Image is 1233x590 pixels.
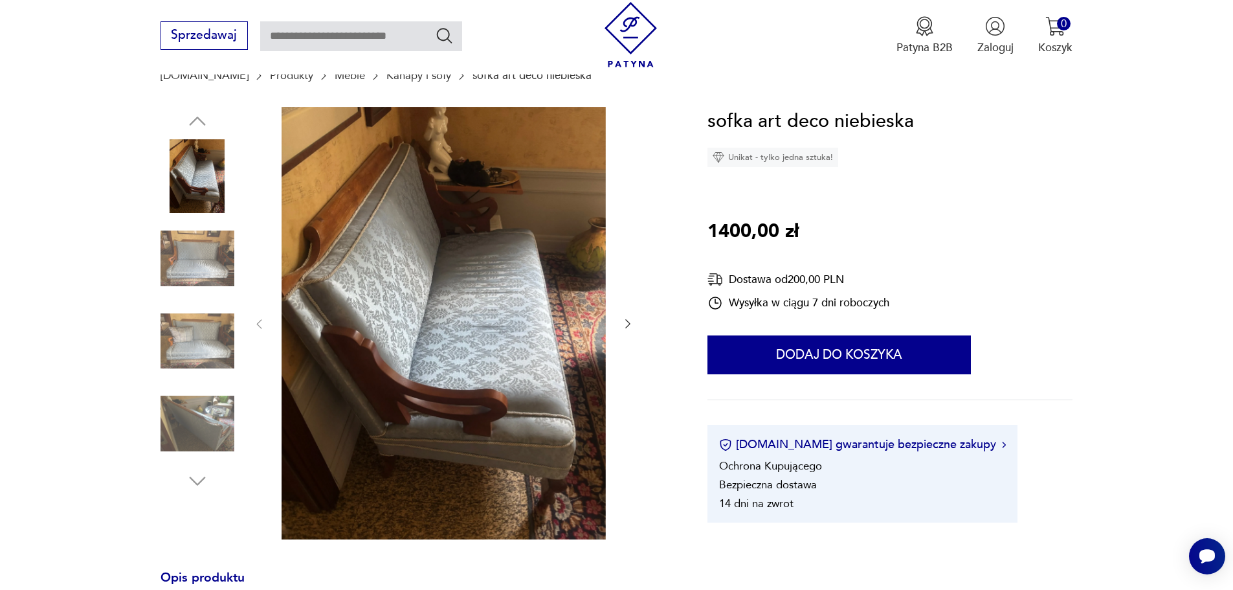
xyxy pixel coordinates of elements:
img: Zdjęcie produktu sofka art deco niebieska [161,387,234,460]
a: Ikona medaluPatyna B2B [896,16,953,55]
a: Kanapy i sofy [386,69,451,82]
img: Zdjęcie produktu sofka art deco niebieska [282,107,606,539]
img: Ikona koszyka [1045,16,1065,36]
button: Zaloguj [977,16,1014,55]
p: sofka art deco niebieska [472,69,592,82]
li: Bezpieczna dostawa [719,477,817,492]
a: Produkty [270,69,313,82]
img: Ikona strzałki w prawo [1002,442,1006,448]
img: Ikonka użytkownika [985,16,1005,36]
img: Ikona diamentu [713,152,724,163]
p: 1400,00 zł [707,217,799,247]
li: 14 dni na zwrot [719,496,794,511]
button: Sprzedawaj [161,21,248,50]
img: Zdjęcie produktu sofka art deco niebieska [161,139,234,213]
img: Ikona dostawy [707,271,723,288]
iframe: Smartsupp widget button [1189,538,1225,574]
img: Ikona certyfikatu [719,438,732,451]
button: Dodaj do koszyka [707,335,971,374]
p: Zaloguj [977,40,1014,55]
p: Patyna B2B [896,40,953,55]
p: Koszyk [1038,40,1072,55]
a: Meble [335,69,365,82]
div: Wysyłka w ciągu 7 dni roboczych [707,295,889,311]
img: Zdjęcie produktu sofka art deco niebieska [161,304,234,378]
a: [DOMAIN_NAME] [161,69,249,82]
button: [DOMAIN_NAME] gwarantuje bezpieczne zakupy [719,437,1006,453]
div: Dostawa od 200,00 PLN [707,271,889,288]
img: Patyna - sklep z meblami i dekoracjami vintage [598,2,663,67]
h1: sofka art deco niebieska [707,107,914,137]
a: Sprzedawaj [161,31,248,41]
img: Zdjęcie produktu sofka art deco niebieska [161,221,234,295]
div: 0 [1057,17,1071,30]
li: Ochrona Kupującego [719,459,822,473]
button: Patyna B2B [896,16,953,55]
div: Unikat - tylko jedna sztuka! [707,148,838,167]
button: 0Koszyk [1038,16,1072,55]
img: Ikona medalu [915,16,935,36]
button: Szukaj [435,26,454,45]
